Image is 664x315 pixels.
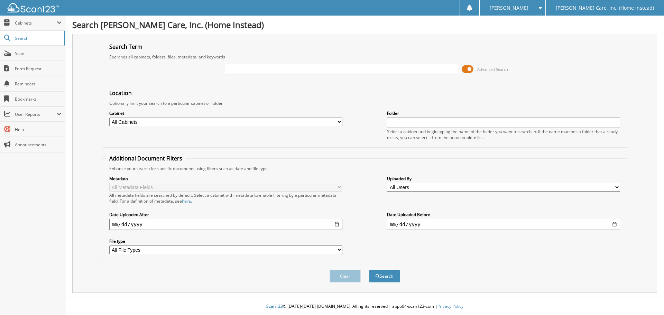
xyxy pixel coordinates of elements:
label: File type [109,238,342,244]
span: [PERSON_NAME] Care, Inc. (Home Instead) [556,6,654,10]
h1: Search [PERSON_NAME] Care, Inc. (Home Instead) [72,19,657,30]
span: Cabinets [15,20,57,26]
label: Cabinet [109,110,342,116]
input: end [387,219,620,230]
span: Reminders [15,81,62,87]
legend: Location [106,89,135,97]
img: scan123-logo-white.svg [7,3,59,12]
div: Searches all cabinets, folders, files, metadata, and keywords [106,54,624,60]
div: © [DATE]-[DATE] [DOMAIN_NAME]. All rights reserved | appb04-scan123-com | [65,298,664,315]
a: Privacy Policy [437,303,463,309]
span: Form Request [15,66,62,72]
label: Uploaded By [387,176,620,182]
label: Date Uploaded After [109,212,342,217]
span: Announcements [15,142,62,148]
span: User Reports [15,111,57,117]
span: [PERSON_NAME] [490,6,528,10]
button: Search [369,270,400,282]
div: Select a cabinet and begin typing the name of the folder you want to search in. If the name match... [387,129,620,140]
span: Search [15,35,61,41]
legend: Additional Document Filters [106,155,186,162]
div: All metadata fields are searched by default. Select a cabinet with metadata to enable filtering b... [109,192,342,204]
button: Clear [330,270,361,282]
label: Date Uploaded Before [387,212,620,217]
div: Optionally limit your search to a particular cabinet or folder [106,100,624,106]
div: Enhance your search for specific documents using filters such as date and file type. [106,166,624,172]
input: start [109,219,342,230]
label: Metadata [109,176,342,182]
span: Scan123 [266,303,283,309]
span: Bookmarks [15,96,62,102]
legend: Search Term [106,43,146,50]
a: here [182,198,191,204]
span: Advanced Search [477,67,508,72]
span: Scan [15,50,62,56]
label: Folder [387,110,620,116]
span: Help [15,127,62,132]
